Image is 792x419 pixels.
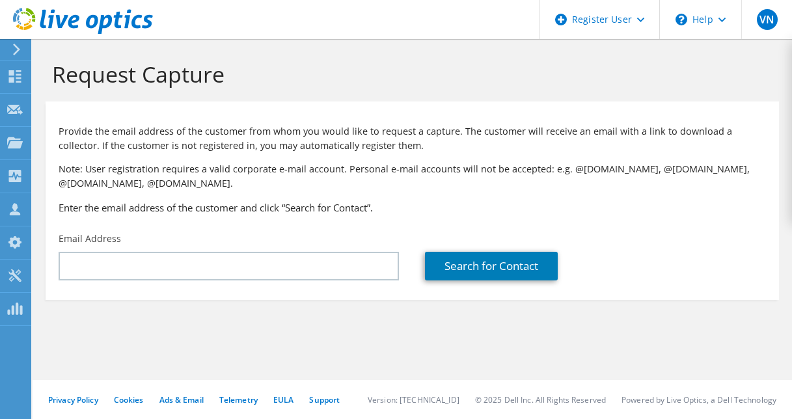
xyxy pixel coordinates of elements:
[159,394,204,405] a: Ads & Email
[59,232,121,245] label: Email Address
[676,14,687,25] svg: \n
[48,394,98,405] a: Privacy Policy
[309,394,340,405] a: Support
[273,394,294,405] a: EULA
[475,394,606,405] li: © 2025 Dell Inc. All Rights Reserved
[757,9,778,30] span: VN
[114,394,144,405] a: Cookies
[59,124,766,153] p: Provide the email address of the customer from whom you would like to request a capture. The cust...
[52,61,766,88] h1: Request Capture
[368,394,459,405] li: Version: [TECHNICAL_ID]
[59,200,766,215] h3: Enter the email address of the customer and click “Search for Contact”.
[621,394,776,405] li: Powered by Live Optics, a Dell Technology
[59,162,766,191] p: Note: User registration requires a valid corporate e-mail account. Personal e-mail accounts will ...
[425,252,558,280] a: Search for Contact
[219,394,258,405] a: Telemetry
